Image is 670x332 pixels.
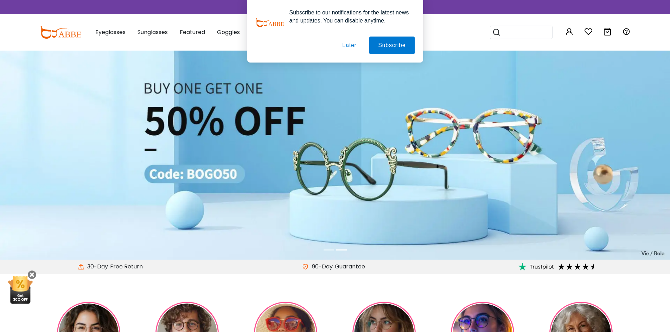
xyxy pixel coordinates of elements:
div: Free Return [108,262,145,271]
span: 90-Day [308,262,333,271]
img: mini welcome offer [7,276,33,304]
img: notification icon [256,8,284,37]
button: Subscribe [369,37,414,54]
div: Guarantee [333,262,367,271]
span: 30-Day [84,262,108,271]
button: Later [333,37,365,54]
div: Subscribe to our notifications for the latest news and updates. You can disable anytime. [284,8,415,25]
